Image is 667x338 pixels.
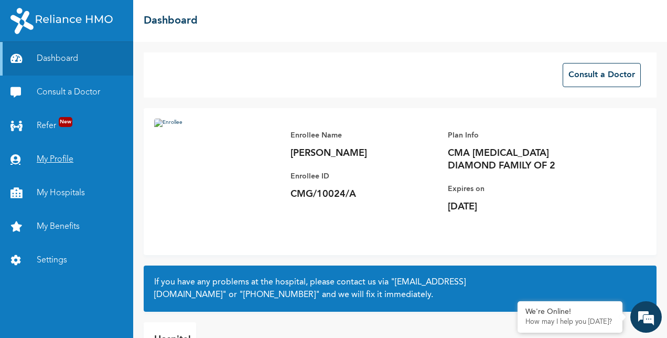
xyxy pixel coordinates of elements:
[448,129,595,142] p: Plan Info
[448,183,595,195] p: Expires on
[154,276,646,301] h2: If you have any problems at the hospital, please contact us via or and we will fix it immediately.
[154,119,280,245] img: Enrollee
[291,170,437,183] p: Enrollee ID
[291,129,437,142] p: Enrollee Name
[10,8,113,34] img: RelianceHMO's Logo
[448,200,595,213] p: [DATE]
[144,13,198,29] h2: Dashboard
[291,147,437,160] p: [PERSON_NAME]
[59,117,72,127] span: New
[563,63,641,87] button: Consult a Doctor
[525,308,615,316] div: We're Online!
[525,318,615,326] p: How may I help you today?
[239,291,320,299] a: "[PHONE_NUMBER]"
[291,188,437,200] p: CMG/10024/A
[448,147,595,172] p: CMA [MEDICAL_DATA] DIAMOND FAMILY OF 2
